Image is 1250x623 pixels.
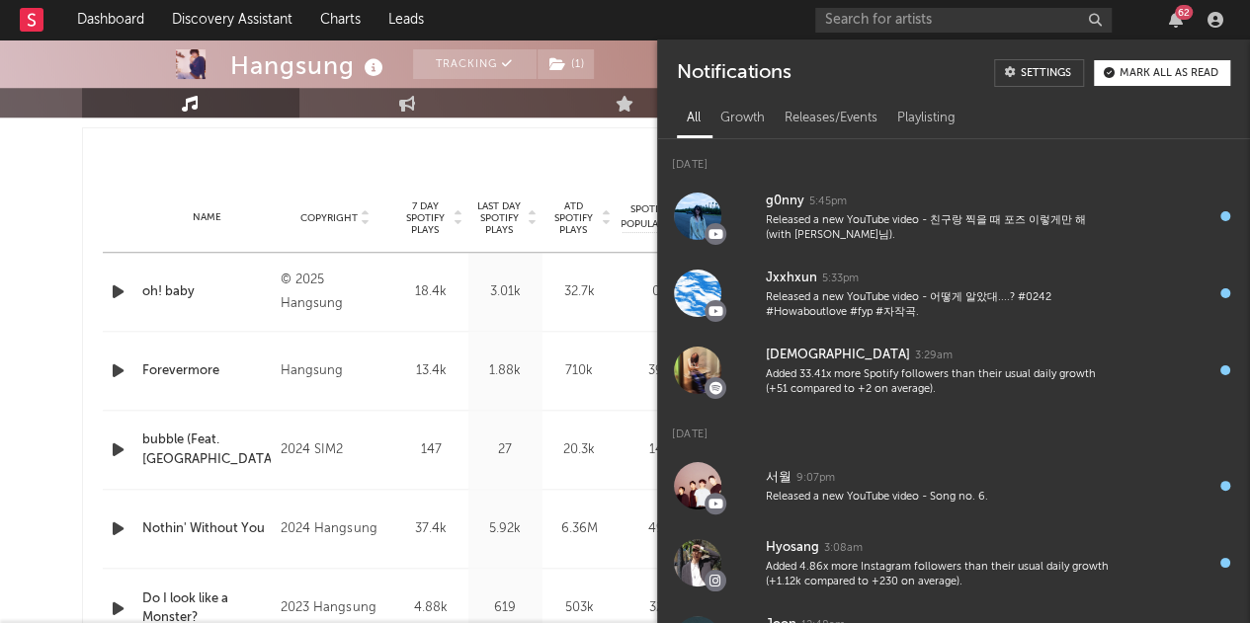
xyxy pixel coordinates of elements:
[657,409,1250,447] div: [DATE]
[766,290,1114,321] div: Released a new YouTube video - 어떻게 알았대....? #0242 #Howaboutlove #fyp #자작곡.
[815,8,1112,33] input: Search for artists
[537,49,595,79] span: ( 1 )
[657,332,1250,409] a: [DEMOGRAPHIC_DATA]3:29amAdded 33.41x more Spotify followers than their usual daily growth (+51 co...
[622,440,691,460] div: 14
[710,102,775,135] div: Growth
[281,359,388,383] div: Hangsung
[473,282,538,302] div: 3.01k
[473,519,538,539] div: 5.92k
[766,536,819,560] div: Hyosang
[142,361,272,381] a: Forevermore
[547,598,612,618] div: 503k
[399,519,463,539] div: 37.4k
[657,178,1250,255] a: g0nny5:45pmReleased a new YouTube video - 친구랑 찍을 때 ￼포즈 이렇게만 해 (with [PERSON_NAME]님).
[399,598,463,618] div: 4.88k
[473,361,538,381] div: 1.88k
[281,596,388,620] div: 2023 Hangsung
[796,471,835,486] div: 9:07pm
[824,541,863,556] div: 3:08am
[142,519,272,539] a: Nothin' Without You
[547,282,612,302] div: 32.7k
[142,430,272,469] a: bubble (Feat. [GEOGRAPHIC_DATA])
[547,200,600,236] span: ATD Spotify Plays
[142,210,272,225] div: Name
[766,367,1114,398] div: Added 33.41x more Spotify followers than their usual daily growth (+51 compared to +2 on average).
[677,59,791,87] div: Notifications
[1175,5,1193,20] div: 62
[766,466,792,490] div: 서월
[677,102,710,135] div: All
[473,440,538,460] div: 27
[809,195,847,209] div: 5:45pm
[1120,68,1218,79] div: Mark all as read
[473,200,526,236] span: Last Day Spotify Plays
[657,524,1250,601] a: Hyosang3:08amAdded 4.86x more Instagram followers than their usual daily growth (+1.12k compared ...
[547,519,612,539] div: 6.36M
[915,349,953,363] div: 3:29am
[1169,12,1183,28] button: 62
[281,438,388,462] div: 2024 SIM2
[473,598,538,618] div: 619
[994,59,1084,87] a: Settings
[622,282,691,302] div: 0
[822,272,859,286] div: 5:33pm
[399,200,452,236] span: 7 Day Spotify Plays
[775,102,887,135] div: Releases/Events
[230,49,388,82] div: Hangsung
[622,519,691,539] div: 49
[547,361,612,381] div: 710k
[622,361,691,381] div: 39
[887,102,965,135] div: Playlisting
[1021,68,1071,79] div: Settings
[538,49,594,79] button: (1)
[766,213,1114,244] div: Released a new YouTube video - 친구랑 찍을 때 ￼포즈 이렇게만 해 (with [PERSON_NAME]님).
[766,190,804,213] div: g0nny
[281,269,388,316] div: © 2025 Hangsung
[766,560,1114,590] div: Added 4.86x more Instagram followers than their usual daily growth (+1.12k compared to +230 on av...
[399,440,463,460] div: 147
[657,447,1250,524] a: 서월9:07pmReleased a new YouTube video - Song no. 6.
[657,139,1250,178] div: [DATE]
[621,202,679,232] span: Spotify Popularity
[547,440,612,460] div: 20.3k
[766,344,910,367] div: [DEMOGRAPHIC_DATA]
[300,212,358,224] span: Copyright
[281,517,388,541] div: 2024 Hangsung
[622,598,691,618] div: 32
[142,282,272,302] a: oh! baby
[1094,60,1230,86] button: Mark all as read
[399,361,463,381] div: 13.4k
[766,267,817,290] div: Jxxhxun
[413,49,537,79] button: Tracking
[657,255,1250,332] a: Jxxhxun5:33pmReleased a new YouTube video - 어떻게 알았대....? #0242 #Howaboutlove #fyp #자작곡.
[399,282,463,302] div: 18.4k
[766,490,1114,505] div: Released a new YouTube video - Song no. 6.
